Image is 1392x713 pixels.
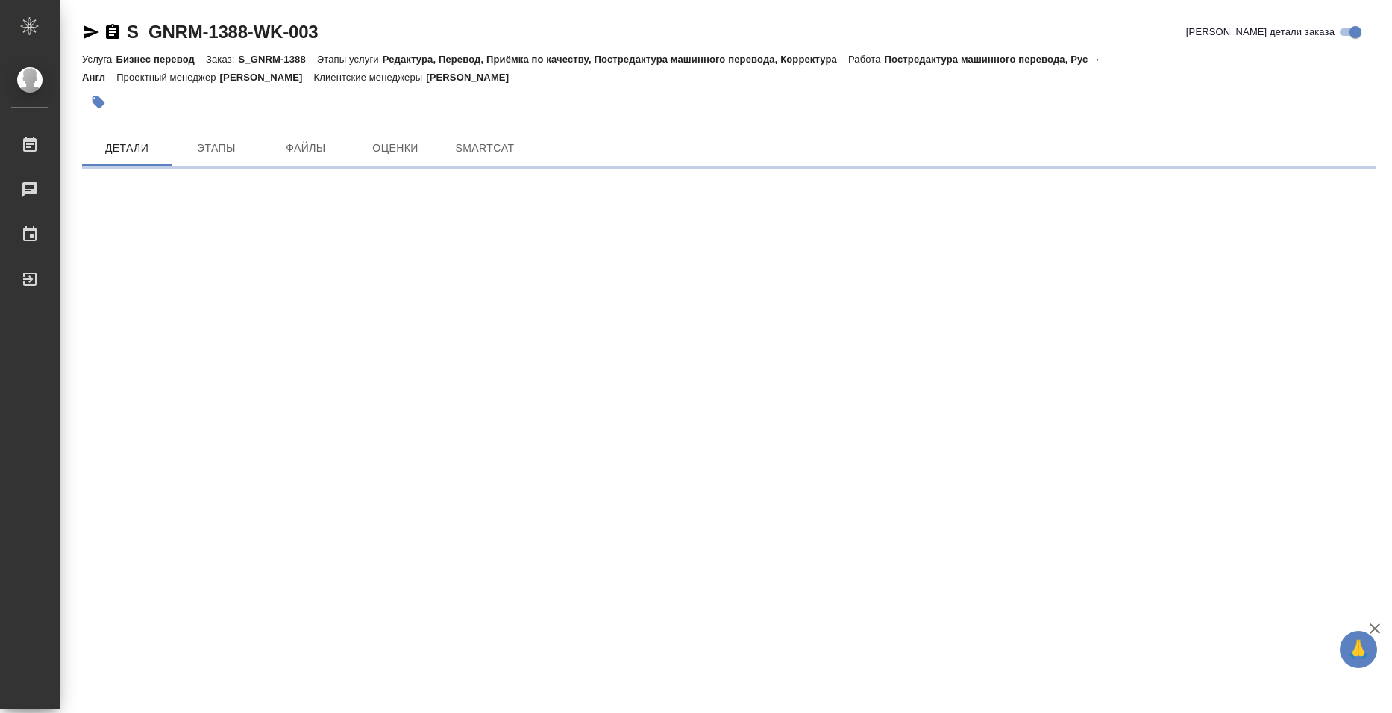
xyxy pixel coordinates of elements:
p: Заказ: [206,54,238,65]
p: Проектный менеджер [116,72,219,83]
button: Скопировать ссылку для ЯМессенджера [82,23,100,41]
span: SmartCat [449,139,521,158]
span: Этапы [181,139,252,158]
p: [PERSON_NAME] [426,72,520,83]
p: Работа [848,54,885,65]
span: 🙏 [1346,634,1371,665]
p: Редактура, Перевод, Приёмка по качеству, Постредактура машинного перевода, Корректура [383,54,848,65]
span: Оценки [360,139,431,158]
p: Этапы услуги [317,54,383,65]
p: Услуга [82,54,116,65]
p: S_GNRM-1388 [238,54,316,65]
p: Клиентские менеджеры [314,72,427,83]
p: [PERSON_NAME] [220,72,314,83]
a: S_GNRM-1388-WK-003 [127,22,318,42]
span: Файлы [270,139,342,158]
button: Скопировать ссылку [104,23,122,41]
p: Бизнес перевод [116,54,206,65]
button: Добавить тэг [82,86,115,119]
button: 🙏 [1340,631,1377,668]
span: Детали [91,139,163,158]
span: [PERSON_NAME] детали заказа [1186,25,1335,40]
